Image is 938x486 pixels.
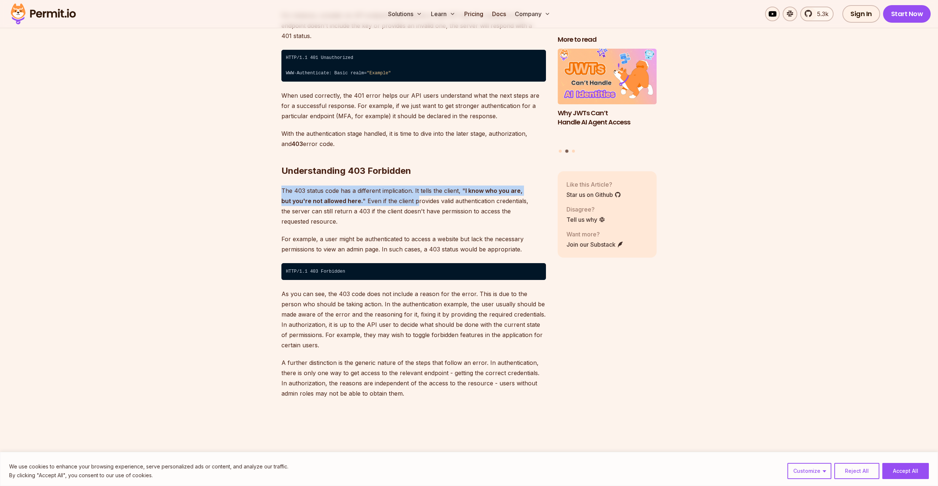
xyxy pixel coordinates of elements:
[883,5,931,23] a: Start Now
[558,35,657,44] h2: More to read
[558,49,657,104] img: Why JWTs Can’t Handle AI Agent Access
[558,108,657,127] h3: Why JWTs Can’t Handle AI Agent Access
[842,5,880,23] a: Sign In
[367,71,391,76] span: "Example"
[558,49,657,154] div: Posts
[281,186,546,227] p: The 403 status code has a different implication. It tells the client, " " Even if the client prov...
[9,462,288,471] p: We use cookies to enhance your browsing experience, serve personalized ads or content, and analyz...
[572,149,575,152] button: Go to slide 3
[566,240,624,248] a: Join our Substack
[281,136,546,177] h2: Understanding 403 Forbidden
[566,229,624,238] p: Want more?
[800,7,834,21] a: 5.3k
[813,10,828,18] span: 5.3k
[281,263,546,280] code: HTTP/1.1 403 Forbidden
[461,7,486,21] a: Pricing
[7,1,79,26] img: Permit logo
[281,128,546,149] p: With the authentication stage handled, it is time to dive into the later stage, authorization, an...
[428,7,458,21] button: Learn
[281,234,546,254] p: For example, a user might be authenticated to access a website but lack the necessary permissions...
[566,180,621,188] p: Like this Article?
[566,215,605,224] a: Tell us why
[566,190,621,199] a: Star us on Github
[281,90,546,121] p: When used correctly, the 401 error helps our API users understand what the next steps are for a s...
[882,463,929,479] button: Accept All
[489,7,509,21] a: Docs
[558,49,657,145] li: 2 of 3
[281,358,546,399] p: A further distinction is the generic nature of the steps that follow an error. In authentication,...
[559,149,562,152] button: Go to slide 1
[787,463,831,479] button: Customize
[9,471,288,480] p: By clicking "Accept All", you consent to our use of cookies.
[566,205,605,213] p: Disagree?
[281,289,546,350] p: As you can see, the 403 code does not include a reason for the error. This is due to the person w...
[385,7,425,21] button: Solutions
[512,7,553,21] button: Company
[565,149,569,153] button: Go to slide 2
[281,50,546,82] code: HTTP/1.1 401 Unauthorized ⁠ WWW-Authenticate: Basic realm=
[292,140,303,147] strong: 403
[558,49,657,145] a: Why JWTs Can’t Handle AI Agent AccessWhy JWTs Can’t Handle AI Agent Access
[834,463,879,479] button: Reject All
